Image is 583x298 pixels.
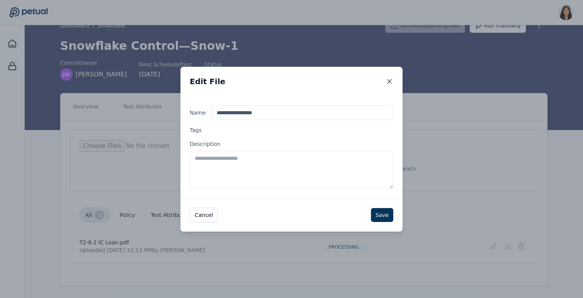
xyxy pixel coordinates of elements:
[190,126,393,134] label: Tags
[190,76,225,87] h2: Edit File
[212,105,393,120] input: Name
[190,151,393,189] textarea: Description
[371,208,393,222] button: Save
[190,140,393,189] label: Description
[190,208,218,222] button: Cancel
[190,105,393,120] label: Name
